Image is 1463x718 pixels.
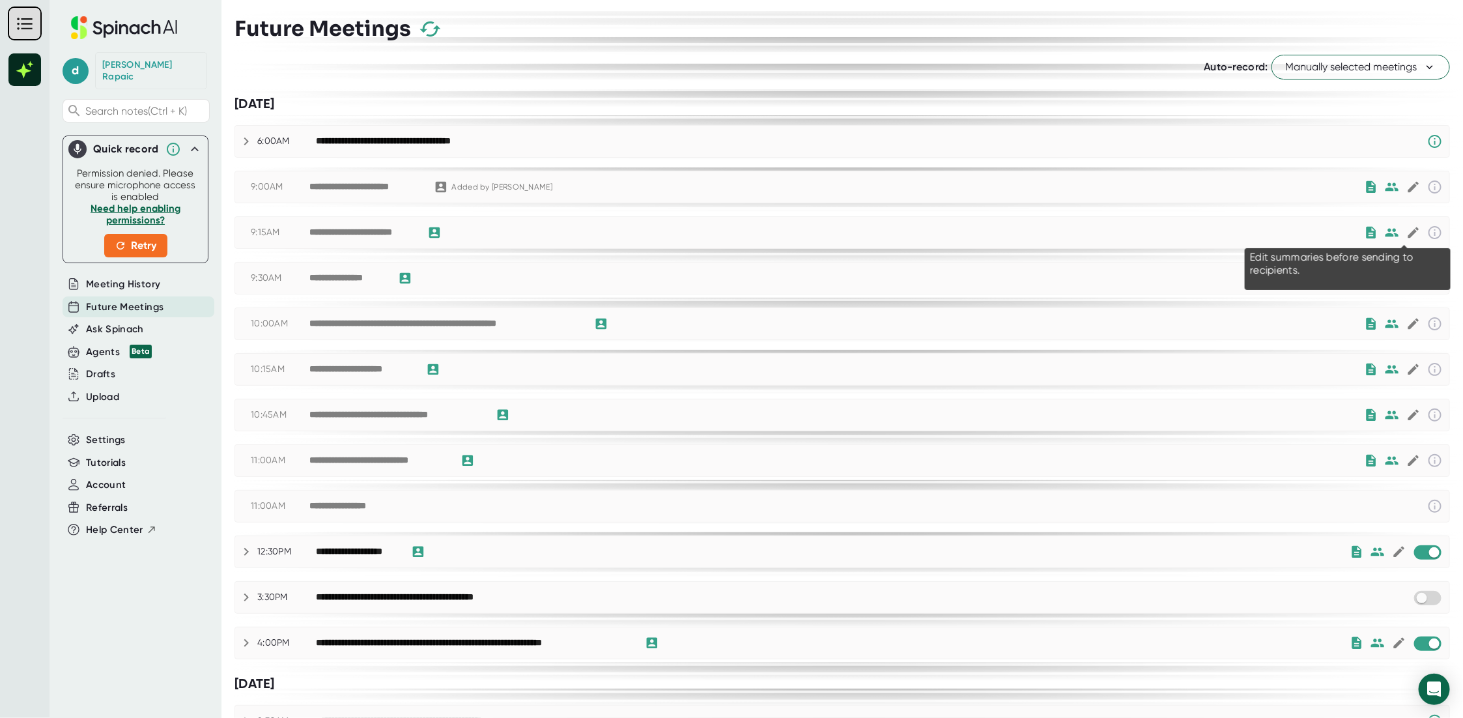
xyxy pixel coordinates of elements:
svg: This event has already passed [1427,225,1443,240]
div: 10:45AM [251,409,309,421]
button: Manually selected meetings [1271,55,1450,79]
svg: This event has already passed [1427,362,1443,377]
div: [DATE] [234,676,1450,692]
div: 10:00AM [251,318,309,330]
div: Edit summaries before sending to recipients. [1250,251,1445,277]
div: Daniel Rapaic [102,59,200,82]
button: Upload [86,390,119,405]
button: Help Center [86,523,157,538]
svg: This event has already passed [1427,453,1443,468]
div: [DATE] [234,96,1450,112]
div: Added by [PERSON_NAME] [451,182,552,192]
svg: This event has already passed [1427,316,1443,332]
svg: This event has already passed [1427,179,1443,195]
div: 3:30PM [257,592,316,603]
span: Manually selected meetings [1285,59,1436,75]
svg: This event has already passed [1427,407,1443,423]
div: 6:00AM [257,136,316,147]
span: d [63,58,89,84]
a: Need help enabling permissions? [91,203,180,226]
div: Quick record [68,136,203,162]
button: Future Meetings [86,300,163,315]
button: Agents Beta [86,345,152,360]
div: 9:00AM [251,181,309,193]
h3: Future Meetings [234,16,411,41]
button: Settings [86,433,126,448]
span: Retry [115,238,157,253]
div: Beta [130,345,152,358]
div: 9:15AM [251,227,309,238]
button: Meeting History [86,277,160,292]
div: 4:00PM [257,637,316,649]
button: Ask Spinach [86,322,144,337]
div: Quick record [93,143,159,156]
button: Tutorials [86,455,126,470]
span: Search notes (Ctrl + K) [85,105,187,117]
div: 12:30PM [257,546,316,558]
div: Agents [86,345,152,360]
div: 11:00AM [251,500,309,512]
button: Account [86,478,126,493]
div: 10:15AM [251,364,309,375]
button: Drafts [86,367,115,382]
svg: Spinach requires a video conference link. [1427,134,1443,149]
span: Auto-record: [1204,61,1268,73]
button: Referrals [86,500,128,515]
div: 9:30AM [251,272,309,284]
div: Permission denied. Please ensure microphone access is enabled [71,167,200,257]
div: Open Intercom Messenger [1419,674,1450,705]
button: Retry [104,234,167,257]
span: Help Center [86,523,143,538]
div: 11:00AM [251,455,309,467]
svg: This event has already passed [1427,498,1443,514]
